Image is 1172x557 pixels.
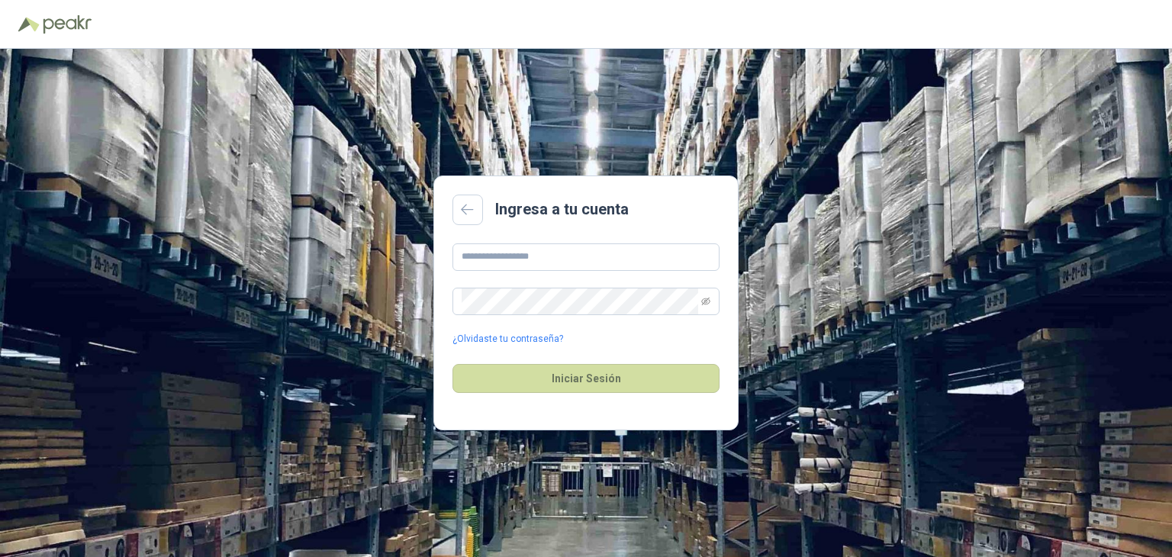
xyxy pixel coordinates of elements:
a: ¿Olvidaste tu contraseña? [452,332,563,346]
h2: Ingresa a tu cuenta [495,198,629,221]
img: Peakr [43,15,92,34]
img: Logo [18,17,40,32]
button: Iniciar Sesión [452,364,720,393]
span: eye-invisible [701,297,710,306]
